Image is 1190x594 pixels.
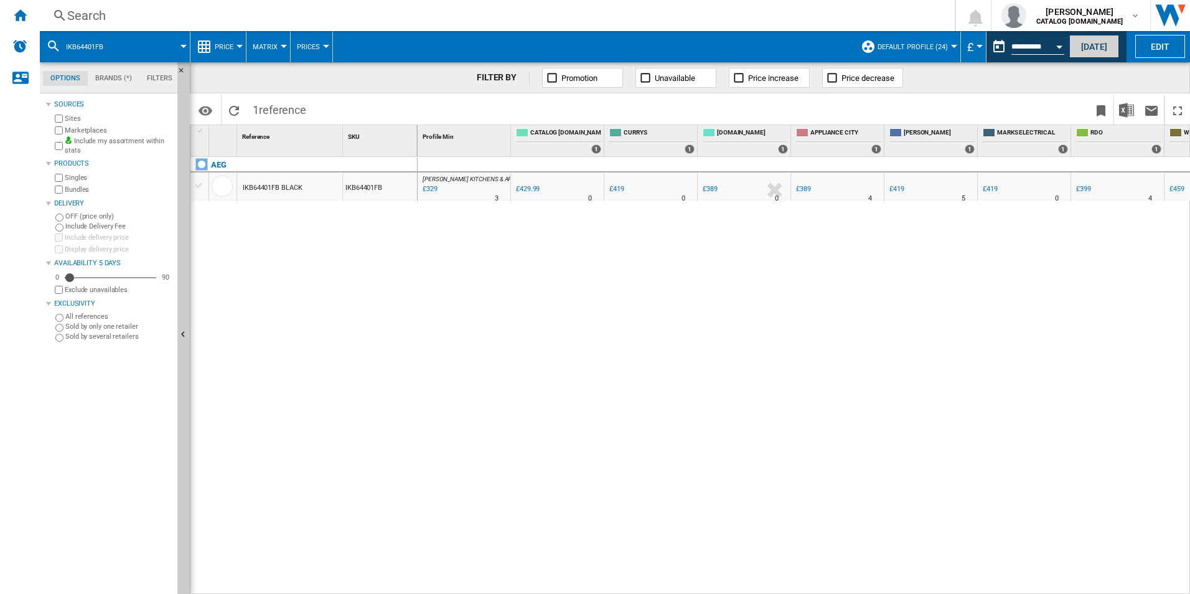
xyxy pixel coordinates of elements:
[297,43,320,51] span: Prices
[986,31,1067,62] div: This report is based on a date in the past.
[259,103,306,116] span: reference
[997,128,1068,139] span: MARKS ELECTRICAL
[55,115,63,123] input: Sites
[420,125,510,144] div: Sort None
[868,192,872,205] div: Delivery Time : 4 days
[794,125,884,156] div: APPLIANCE CITY 1 offers sold by APPLIANCE CITY
[12,39,27,54] img: alerts-logo.svg
[700,125,790,156] div: [DOMAIN_NAME] 1 offers sold by AO.COM
[1151,144,1161,154] div: 1 offers sold by RDO
[1001,3,1026,28] img: profile.jpg
[65,173,172,182] label: Singles
[421,183,438,196] div: Last updated : Tuesday, 22 February 2022 23:00
[345,125,417,144] div: SKU Sort None
[685,144,695,154] div: 1 offers sold by CURRYS
[46,31,184,62] div: ikb64401fb
[965,144,975,154] div: 1 offers sold by JOHN LEWIS
[343,172,417,201] div: IKB64401FB
[962,192,965,205] div: Delivery Time : 5 days
[55,126,63,134] input: Marketplaces
[177,62,192,85] button: Hide
[65,212,172,221] label: OFF (price only)
[1090,128,1161,139] span: RDO
[55,138,63,154] input: Include my assortment within stats
[717,128,788,139] span: [DOMAIN_NAME]
[54,299,172,309] div: Exclusivity
[591,144,601,154] div: 1 offers sold by CATALOG ELECTROLUX.UK
[423,176,518,182] span: [PERSON_NAME] KITCHENS & APPL
[682,192,685,205] div: Delivery Time : 0 day
[67,7,922,24] div: Search
[65,322,172,331] label: Sold by only one retailer
[887,125,977,156] div: [PERSON_NAME] 1 offers sold by JOHN LEWIS
[1074,125,1164,156] div: RDO 1 offers sold by RDO
[1089,95,1113,125] button: Bookmark this report
[1119,103,1134,118] img: excel-24x24.png
[197,31,240,62] div: Price
[635,68,716,88] button: Unavailable
[967,40,973,54] span: £
[55,245,63,253] input: Display delivery price
[88,71,139,86] md-tab-item: Brands (*)
[55,186,63,194] input: Bundles
[159,273,172,282] div: 90
[212,125,237,144] div: Sort None
[55,174,63,182] input: Singles
[215,31,240,62] button: Price
[609,185,624,193] div: £419
[861,31,954,62] div: Default profile (24)
[516,185,540,193] div: £429.99
[65,271,156,284] md-slider: Availability
[55,286,63,294] input: Display delivery price
[65,185,172,194] label: Bundles
[961,31,986,62] md-menu: Currency
[242,133,269,140] span: Reference
[561,73,597,83] span: Promotion
[878,31,954,62] button: Default profile (24)
[54,159,172,169] div: Products
[423,133,454,140] span: Profile Min
[967,31,980,62] button: £
[65,136,172,156] label: Include my assortment within stats
[1048,34,1071,56] button: Open calendar
[1076,185,1091,193] div: £399
[193,99,218,121] button: Options
[65,222,172,231] label: Include Delivery Fee
[55,233,63,242] input: Include delivery price
[701,183,718,196] div: £389
[55,334,63,342] input: Sold by several retailers
[542,68,623,88] button: Promotion
[904,128,975,139] span: [PERSON_NAME]
[1055,192,1059,205] div: Delivery Time : 0 day
[1139,95,1164,125] button: Send this report by email
[54,100,172,110] div: Sources
[796,185,811,193] div: £389
[65,312,172,321] label: All references
[778,144,788,154] div: 1 offers sold by AO.COM
[297,31,326,62] button: Prices
[889,185,904,193] div: £419
[65,332,172,341] label: Sold by several retailers
[1036,6,1123,18] span: [PERSON_NAME]
[246,95,312,121] span: 1
[1165,95,1190,125] button: Maximize
[55,314,63,322] input: All references
[513,125,604,156] div: CATALOG [DOMAIN_NAME] 1 offers sold by CATALOG ELECTROLUX.UK
[981,183,998,196] div: £419
[495,192,499,205] div: Delivery Time : 3 days
[253,31,284,62] button: Matrix
[748,73,799,83] span: Price increase
[514,183,540,196] div: £429.99
[43,71,88,86] md-tab-item: Options
[729,68,810,88] button: Price increase
[65,136,72,144] img: mysite-bg-18x18.png
[794,183,811,196] div: £389
[66,31,116,62] button: ikb64401fb
[345,125,417,144] div: Sort None
[607,183,624,196] div: £419
[420,125,510,144] div: Profile Min Sort None
[1148,192,1152,205] div: Delivery Time : 4 days
[222,95,246,125] button: Reload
